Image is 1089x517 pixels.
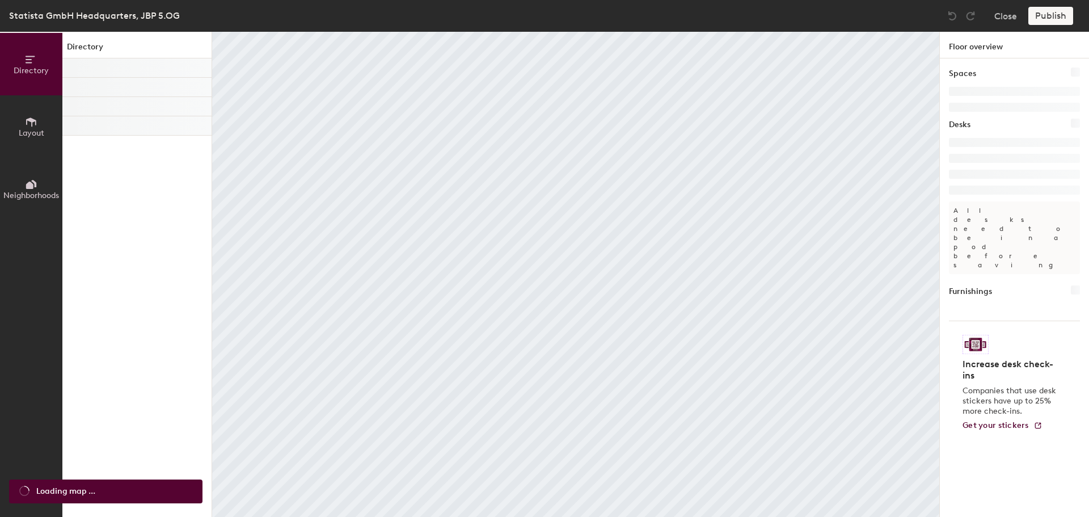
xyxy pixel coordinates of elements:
[940,32,1089,58] h1: Floor overview
[3,191,59,200] span: Neighborhoods
[965,10,976,22] img: Redo
[212,32,939,517] canvas: Map
[947,10,958,22] img: Undo
[963,421,1042,431] a: Get your stickers
[949,119,970,131] h1: Desks
[14,66,49,75] span: Directory
[949,285,992,298] h1: Furnishings
[963,386,1060,417] p: Companies that use desk stickers have up to 25% more check-ins.
[62,41,212,58] h1: Directory
[19,128,44,138] span: Layout
[963,359,1060,381] h4: Increase desk check-ins
[949,201,1080,274] p: All desks need to be in a pod before saving
[963,421,1029,430] span: Get your stickers
[36,485,95,498] span: Loading map ...
[949,68,976,80] h1: Spaces
[963,335,989,354] img: Sticker logo
[994,7,1017,25] button: Close
[9,9,180,23] div: Statista GmbH Headquarters, JBP 5.OG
